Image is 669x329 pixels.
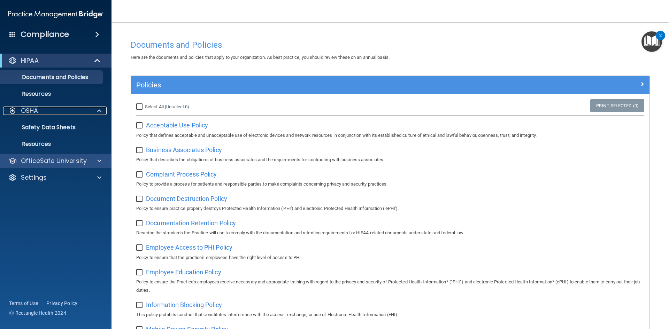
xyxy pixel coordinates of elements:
[21,30,69,39] h4: Compliance
[8,56,101,65] a: HIPAA
[136,79,644,91] a: Policies
[8,157,101,165] a: OfficeSafe University
[590,99,644,112] a: Print Selected (0)
[136,180,644,188] p: Policy to provide a process for patients and responsible parties to make complaints concerning pr...
[146,219,236,227] span: Documentation Retention Policy
[145,104,164,109] span: Select All
[136,104,144,110] input: Select All (Unselect 0)
[146,268,221,276] span: Employee Education Policy
[146,195,227,202] span: Document Destruction Policy
[8,173,101,182] a: Settings
[21,107,38,115] p: OSHA
[136,204,644,213] p: Policy to ensure practice properly destroys Protected Health Information ('PHI') and electronic P...
[146,301,222,308] span: Information Blocking Policy
[5,74,100,81] p: Documents and Policies
[146,244,232,251] span: Employee Access to PHI Policy
[136,311,644,319] p: This policy prohibits conduct that constitutes interference with the access, exchange, or use of ...
[8,107,101,115] a: OSHA
[165,104,189,109] a: (Unselect 0)
[146,146,222,154] span: Business Associates Policy
[641,31,662,52] button: Open Resource Center, 2 new notifications
[136,229,644,237] p: Describe the standards the Practice will use to comply with the documentation and retention requi...
[46,300,78,307] a: Privacy Policy
[136,253,644,262] p: Policy to ensure that the practice's employees have the right level of access to PHI.
[146,122,208,129] span: Acceptable Use Policy
[136,156,644,164] p: Policy that describes the obligations of business associates and the requirements for contracting...
[136,278,644,295] p: Policy to ensure the Practice's employees receive necessary and appropriate training with regard ...
[136,81,515,89] h5: Policies
[21,157,87,165] p: OfficeSafe University
[21,173,47,182] p: Settings
[9,310,66,316] span: Ⓒ Rectangle Health 2024
[5,141,100,148] p: Resources
[9,300,38,307] a: Terms of Use
[8,7,103,21] img: PMB logo
[131,40,650,49] h4: Documents and Policies
[5,124,100,131] p: Safety Data Sheets
[21,56,39,65] p: HIPAA
[136,131,644,140] p: Policy that defines acceptable and unacceptable use of electronic devices and network resources i...
[659,36,662,45] div: 2
[131,55,390,60] span: Here are the documents and policies that apply to your organization. As best practice, you should...
[146,171,217,178] span: Complaint Process Policy
[5,91,100,97] p: Resources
